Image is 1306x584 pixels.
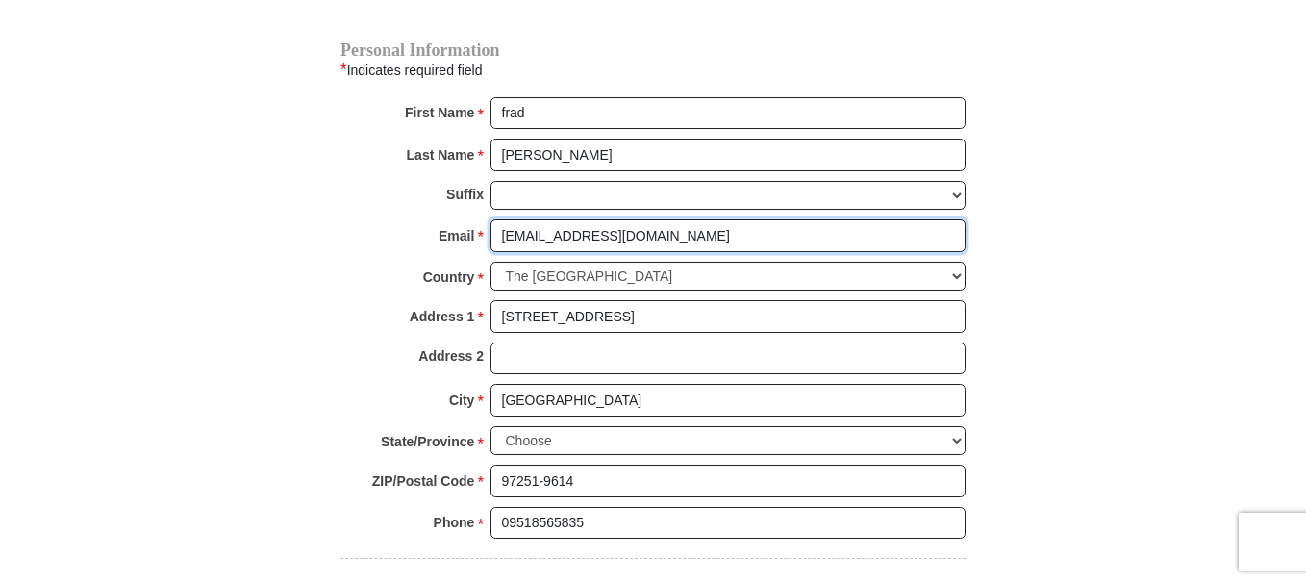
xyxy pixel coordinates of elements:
strong: Address 1 [410,303,475,330]
strong: Suffix [446,181,484,208]
strong: State/Province [381,428,474,455]
strong: Address 2 [418,343,484,369]
strong: ZIP/Postal Code [372,468,475,495]
strong: Last Name [407,141,475,168]
strong: Phone [434,509,475,536]
strong: City [449,387,474,414]
strong: Country [423,264,475,291]
div: Indicates required field [340,58,966,83]
h4: Personal Information [340,42,966,58]
strong: Email [439,222,474,249]
strong: First Name [405,99,474,126]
